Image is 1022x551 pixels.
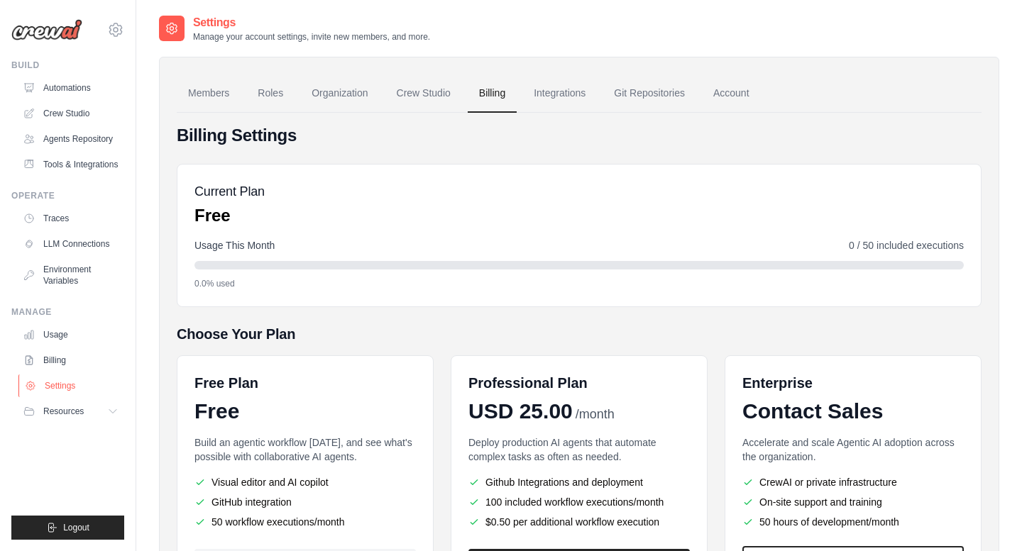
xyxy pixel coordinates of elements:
[193,14,430,31] h2: Settings
[194,278,235,289] span: 0.0% used
[177,124,982,147] h4: Billing Settings
[177,324,982,344] h5: Choose Your Plan
[468,515,690,529] li: $0.50 per additional workflow execution
[742,399,964,424] div: Contact Sales
[17,233,124,255] a: LLM Connections
[194,515,416,529] li: 50 workflow executions/month
[11,516,124,540] button: Logout
[468,74,517,113] a: Billing
[742,475,964,489] li: CrewAI or private infrastructure
[194,238,275,252] span: Usage This Month
[177,74,241,113] a: Members
[849,238,964,252] span: 0 / 50 included executions
[17,153,124,176] a: Tools & Integrations
[246,74,295,113] a: Roles
[17,128,124,150] a: Agents Repository
[18,374,126,397] a: Settings
[194,182,265,201] h5: Current Plan
[17,400,124,423] button: Resources
[11,19,82,40] img: Logo
[17,77,124,99] a: Automations
[194,399,416,424] div: Free
[194,204,265,227] p: Free
[194,475,416,489] li: Visual editor and AI copilot
[702,74,761,113] a: Account
[17,323,124,346] a: Usage
[742,373,964,393] h6: Enterprise
[522,74,597,113] a: Integrations
[17,258,124,292] a: Environment Variables
[43,406,84,417] span: Resources
[576,405,615,424] span: /month
[11,190,124,201] div: Operate
[17,102,124,125] a: Crew Studio
[194,373,258,393] h6: Free Plan
[63,522,89,533] span: Logout
[11,306,124,318] div: Manage
[11,60,124,71] div: Build
[193,31,430,43] p: Manage your account settings, invite new members, and more.
[742,515,964,529] li: 50 hours of development/month
[194,495,416,509] li: GitHub integration
[468,435,690,464] p: Deploy production AI agents that automate complex tasks as often as needed.
[300,74,379,113] a: Organization
[17,349,124,372] a: Billing
[194,435,416,464] p: Build an agentic workflow [DATE], and see what's possible with collaborative AI agents.
[468,399,573,424] span: USD 25.00
[17,207,124,230] a: Traces
[742,435,964,464] p: Accelerate and scale Agentic AI adoption across the organization.
[742,495,964,509] li: On-site support and training
[468,475,690,489] li: Github Integrations and deployment
[385,74,462,113] a: Crew Studio
[603,74,696,113] a: Git Repositories
[468,495,690,509] li: 100 included workflow executions/month
[468,373,588,393] h6: Professional Plan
